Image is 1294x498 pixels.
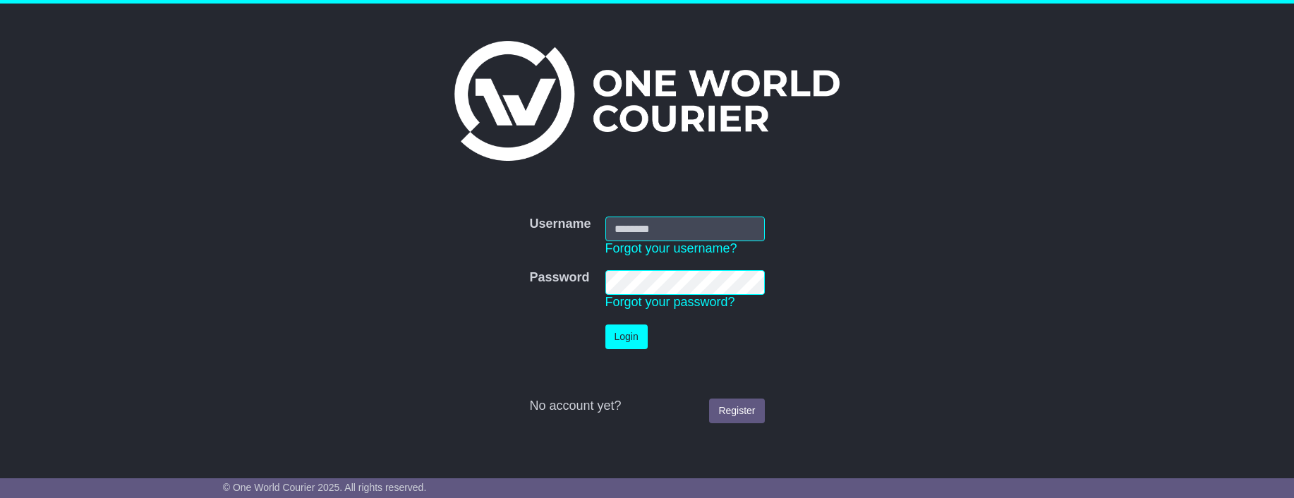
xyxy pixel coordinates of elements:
button: Login [605,324,648,349]
div: No account yet? [529,399,764,414]
span: © One World Courier 2025. All rights reserved. [223,482,427,493]
label: Username [529,217,591,232]
label: Password [529,270,589,286]
a: Forgot your username? [605,241,737,255]
a: Register [709,399,764,423]
a: Forgot your password? [605,295,735,309]
img: One World [454,41,840,161]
